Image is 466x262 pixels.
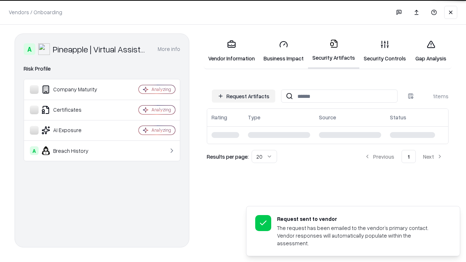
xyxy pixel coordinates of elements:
a: Vendor Information [204,34,259,68]
div: Rating [212,114,227,121]
div: Company Maturity [30,85,117,94]
a: Gap Analysis [410,34,451,68]
div: Risk Profile [24,64,180,73]
div: A [30,146,39,155]
div: 1 items [419,92,449,100]
p: Vendors / Onboarding [9,8,62,16]
button: Request Artifacts [212,90,275,103]
p: Results per page: [207,153,249,160]
a: Security Artifacts [308,33,359,69]
div: Breach History [30,146,117,155]
div: Status [390,114,406,121]
div: Analyzing [151,86,171,92]
a: Business Impact [259,34,308,68]
div: Analyzing [151,107,171,113]
div: Certificates [30,106,117,114]
nav: pagination [359,150,449,163]
img: Pineapple | Virtual Assistant Agency [38,43,50,55]
button: 1 [402,150,416,163]
div: AI Exposure [30,126,117,135]
div: The request has been emailed to the vendor’s primary contact. Vendor responses will automatically... [277,224,442,247]
div: Source [319,114,336,121]
a: Security Controls [359,34,410,68]
div: Type [248,114,260,121]
div: Pineapple | Virtual Assistant Agency [53,43,149,55]
div: Request sent to vendor [277,215,442,223]
div: A [24,43,35,55]
button: More info [158,43,180,56]
div: Analyzing [151,127,171,133]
